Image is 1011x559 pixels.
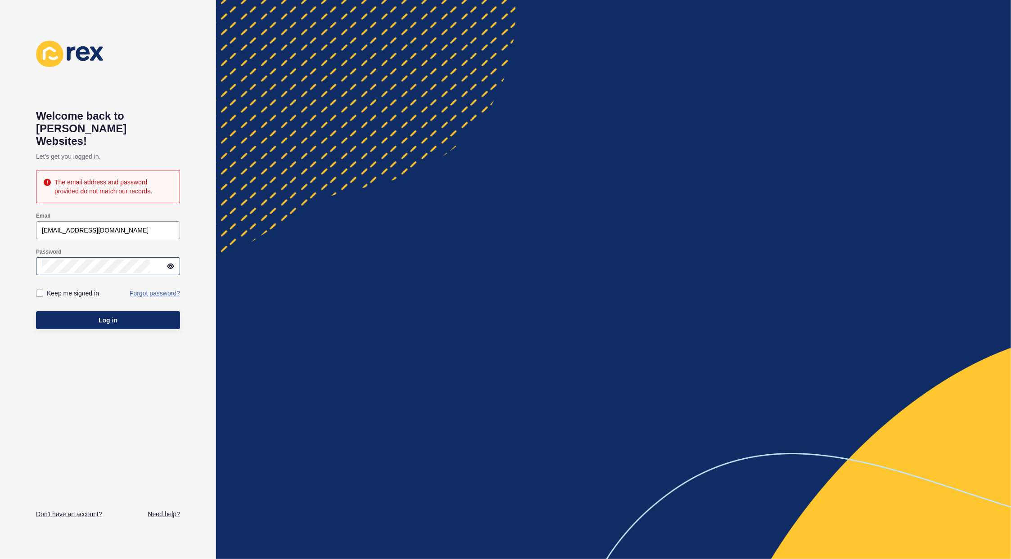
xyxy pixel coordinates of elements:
[36,248,62,255] label: Password
[36,148,180,165] p: Let's get you logged in.
[36,510,102,519] a: Don't have an account?
[36,311,180,329] button: Log in
[99,316,117,325] span: Log in
[130,289,180,298] a: Forgot password?
[36,110,180,148] h1: Welcome back to [PERSON_NAME] Websites!
[54,178,172,196] div: The email address and password provided do not match our records.
[47,289,99,298] label: Keep me signed in
[148,510,180,519] a: Need help?
[42,226,174,235] input: e.g. name@company.com
[36,212,50,219] label: Email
